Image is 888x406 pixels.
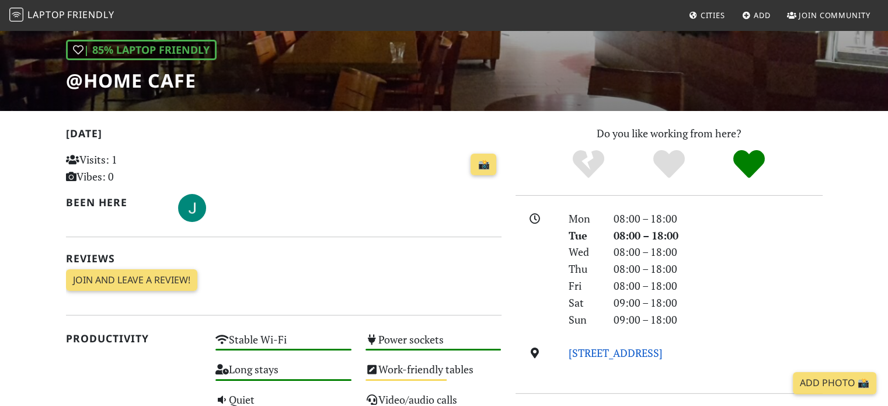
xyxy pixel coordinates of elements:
[66,196,165,209] h2: Been here
[562,227,606,244] div: Tue
[562,210,606,227] div: Mon
[66,269,197,292] a: Join and leave a review!
[684,5,730,26] a: Cities
[562,294,606,311] div: Sat
[607,277,830,294] div: 08:00 – 18:00
[178,194,206,222] img: 1488-jillian.jpg
[607,294,830,311] div: 09:00 – 18:00
[799,10,870,20] span: Join Community
[66,127,502,144] h2: [DATE]
[471,154,496,176] a: 📸
[607,311,830,328] div: 09:00 – 18:00
[562,277,606,294] div: Fri
[548,148,629,181] div: No
[66,40,217,60] div: | 85% Laptop Friendly
[607,244,830,261] div: 08:00 – 18:00
[629,148,709,181] div: Yes
[782,5,875,26] a: Join Community
[178,200,206,214] span: Jillian Jing
[358,360,509,390] div: Work-friendly tables
[358,330,509,360] div: Power sockets
[27,8,65,21] span: Laptop
[67,8,114,21] span: Friendly
[793,372,876,394] a: Add Photo 📸
[607,227,830,244] div: 08:00 – 18:00
[607,261,830,277] div: 08:00 – 18:00
[9,5,114,26] a: LaptopFriendly LaptopFriendly
[208,330,358,360] div: Stable Wi-Fi
[66,332,202,345] h2: Productivity
[562,244,606,261] div: Wed
[737,5,775,26] a: Add
[9,8,23,22] img: LaptopFriendly
[516,125,823,142] p: Do you like working from here?
[66,151,202,185] p: Visits: 1 Vibes: 0
[569,346,663,360] a: [STREET_ADDRESS]
[562,261,606,277] div: Thu
[709,148,789,181] div: Definitely!
[208,360,358,390] div: Long stays
[607,210,830,227] div: 08:00 – 18:00
[701,10,725,20] span: Cities
[66,252,502,265] h2: Reviews
[562,311,606,328] div: Sun
[754,10,771,20] span: Add
[66,70,217,92] h1: @Home Cafe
